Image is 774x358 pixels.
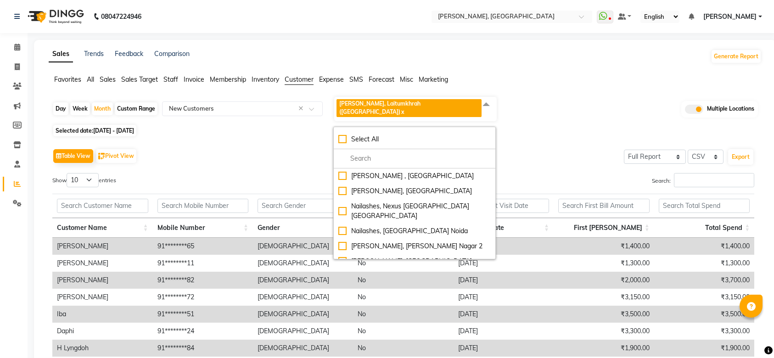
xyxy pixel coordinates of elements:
div: [PERSON_NAME], [GEOGRAPHIC_DATA] [338,257,491,266]
td: H Lyngdoh [52,340,153,357]
td: [DEMOGRAPHIC_DATA] [253,272,353,289]
td: ₹3,700.00 [654,272,754,289]
span: SMS [349,75,363,84]
input: Search First Bill Amount [558,199,650,213]
span: Selected date: [53,125,136,136]
a: Feedback [115,50,143,58]
td: [DEMOGRAPHIC_DATA] [253,306,353,323]
th: Total Spend: activate to sort column ascending [654,218,754,238]
span: Sales Target [121,75,158,84]
img: pivot.png [98,153,105,160]
td: ₹3,300.00 [654,323,754,340]
span: Clear all [298,104,306,113]
td: ₹1,400.00 [554,238,654,255]
a: Comparison [154,50,190,58]
td: ₹3,150.00 [554,289,654,306]
span: Favorites [54,75,81,84]
button: Table View [53,149,93,163]
td: [DATE] [454,323,554,340]
div: [PERSON_NAME], [PERSON_NAME] Nagar 2 [338,241,491,251]
span: [PERSON_NAME] [703,12,757,22]
td: No [353,289,453,306]
td: No [353,340,453,357]
td: ₹3,300.00 [554,323,654,340]
span: Customer [285,75,314,84]
span: Invoice [184,75,204,84]
td: ₹1,400.00 [654,238,754,255]
td: [DATE] [454,340,554,357]
div: [PERSON_NAME] , [GEOGRAPHIC_DATA] [338,171,491,181]
span: Inventory [252,75,279,84]
th: Customer Name: activate to sort column ascending [52,218,153,238]
th: Gender: activate to sort column ascending [253,218,353,238]
input: Search: [674,173,754,187]
div: Week [70,102,90,115]
span: Membership [210,75,246,84]
span: Multiple Locations [707,105,754,114]
input: Search Mobile Number [157,199,249,213]
td: ₹1,900.00 [654,340,754,357]
select: Showentries [67,173,99,187]
td: [DEMOGRAPHIC_DATA] [253,323,353,340]
span: Forecast [369,75,394,84]
label: Search: [652,173,754,187]
td: [PERSON_NAME] [52,272,153,289]
button: Generate Report [712,50,761,63]
div: Nailashes, Nexus [GEOGRAPHIC_DATA] [GEOGRAPHIC_DATA] [338,201,491,221]
td: [DATE] [454,289,554,306]
td: No [353,306,453,323]
input: Search Gender [258,199,348,213]
td: No [353,323,453,340]
td: [DEMOGRAPHIC_DATA] [253,255,353,272]
input: Search Total Spend [659,199,750,213]
b: 08047224946 [101,4,141,29]
span: All [87,75,94,84]
iframe: chat widget [735,321,765,349]
span: Misc [400,75,413,84]
td: Iba [52,306,153,323]
td: [PERSON_NAME] [52,255,153,272]
td: [DEMOGRAPHIC_DATA] [253,289,353,306]
span: Sales [100,75,116,84]
a: Trends [84,50,104,58]
div: Select All [338,134,491,144]
a: Sales [49,46,73,62]
span: Staff [163,75,178,84]
td: [DATE] [454,272,554,289]
span: [DATE] - [DATE] [93,127,134,134]
div: Nailashes, [GEOGRAPHIC_DATA] Noida [338,226,491,236]
td: [PERSON_NAME] [52,289,153,306]
span: Expense [319,75,344,84]
td: [PERSON_NAME] [52,238,153,255]
input: Search First Visit Date [458,199,550,213]
td: [DEMOGRAPHIC_DATA] [253,340,353,357]
a: x [400,108,404,115]
td: ₹1,300.00 [654,255,754,272]
input: multiselect-search [338,154,491,163]
td: ₹3,150.00 [654,289,754,306]
td: No [353,255,453,272]
button: Export [728,149,753,165]
td: [DATE] [454,238,554,255]
th: Mobile Number: activate to sort column ascending [153,218,253,238]
div: Month [92,102,113,115]
td: ₹2,000.00 [554,272,654,289]
input: Search Customer Name [57,199,148,213]
td: ₹3,500.00 [554,306,654,323]
button: Pivot View [96,149,136,163]
td: No [353,272,453,289]
th: First Bill Amount: activate to sort column ascending [554,218,654,238]
img: logo [23,4,86,29]
div: [PERSON_NAME], [GEOGRAPHIC_DATA] [338,186,491,196]
span: Marketing [419,75,448,84]
span: [PERSON_NAME], Laitumkhrah ([GEOGRAPHIC_DATA]) [339,100,421,115]
label: Show entries [52,173,116,187]
td: [DATE] [454,255,554,272]
td: [DATE] [454,306,554,323]
td: ₹1,900.00 [554,340,654,357]
td: ₹1,300.00 [554,255,654,272]
div: Custom Range [115,102,157,115]
td: [DEMOGRAPHIC_DATA] [253,238,353,255]
div: Day [53,102,68,115]
td: Daphi [52,323,153,340]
